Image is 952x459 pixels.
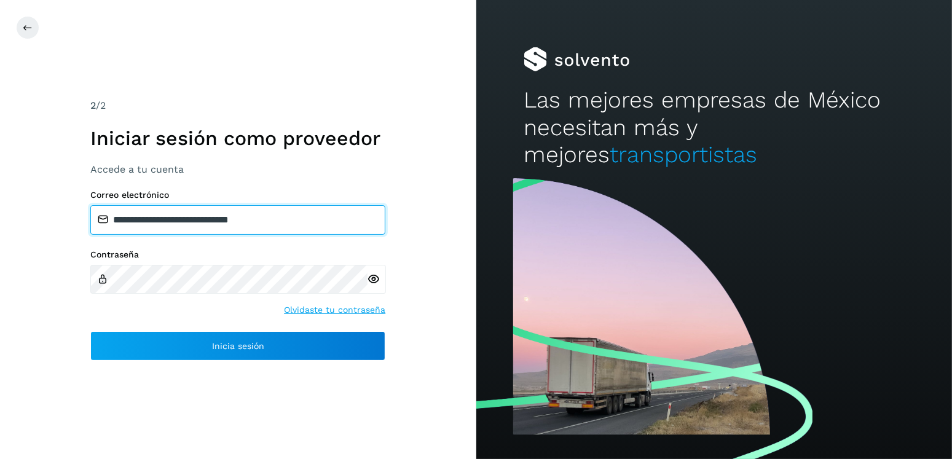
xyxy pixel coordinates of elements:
span: Inicia sesión [212,342,264,350]
div: /2 [90,98,385,113]
span: transportistas [610,141,757,168]
h2: Las mejores empresas de México necesitan más y mejores [524,87,905,168]
h3: Accede a tu cuenta [90,163,385,175]
h1: Iniciar sesión como proveedor [90,127,385,150]
label: Correo electrónico [90,190,385,200]
button: Inicia sesión [90,331,385,361]
label: Contraseña [90,249,385,260]
span: 2 [90,100,96,111]
a: Olvidaste tu contraseña [284,304,385,316]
